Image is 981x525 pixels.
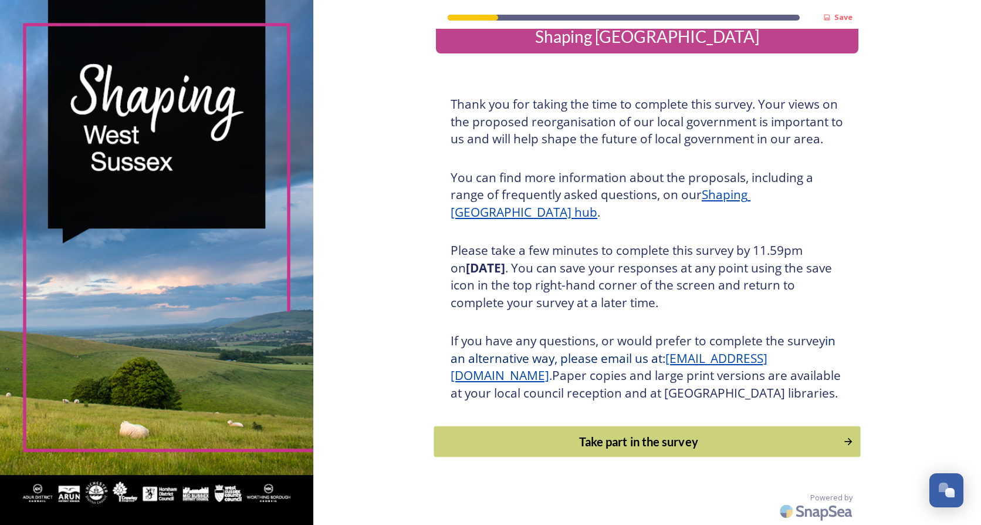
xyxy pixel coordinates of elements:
[834,12,853,22] strong: Save
[441,24,854,49] div: Shaping [GEOGRAPHIC_DATA]
[434,426,861,457] button: Continue
[776,497,858,525] img: SnapSea Logo
[929,473,963,507] button: Open Chat
[451,169,844,221] h3: You can find more information about the proposals, including a range of frequently asked question...
[441,433,837,450] div: Take part in the survey
[451,332,844,402] h3: If you have any questions, or would prefer to complete the survey Paper copies and large print ve...
[810,492,853,503] span: Powered by
[451,332,838,366] span: in an alternative way, please email us at:
[466,260,505,276] strong: [DATE]
[451,350,767,384] a: [EMAIL_ADDRESS][DOMAIN_NAME]
[549,367,552,383] span: .
[451,186,750,220] a: Shaping [GEOGRAPHIC_DATA] hub
[451,96,844,148] h3: Thank you for taking the time to complete this survey. Your views on the proposed reorganisation ...
[451,242,844,311] h3: Please take a few minutes to complete this survey by 11.59pm on . You can save your responses at ...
